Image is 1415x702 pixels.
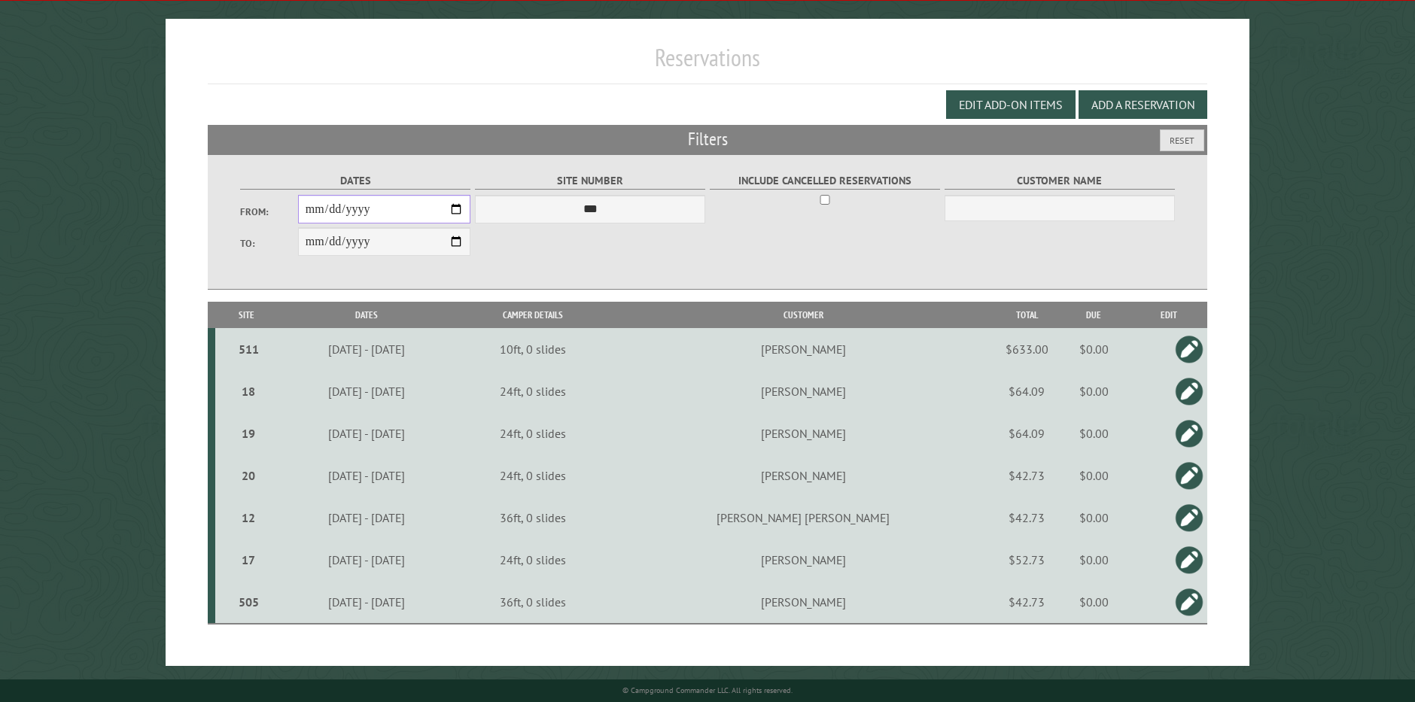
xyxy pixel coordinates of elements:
td: [PERSON_NAME] [610,539,997,581]
td: $633.00 [997,328,1057,370]
div: 20 [221,468,275,483]
td: 24ft, 0 slides [455,412,610,454]
td: 24ft, 0 slides [455,539,610,581]
label: Site Number [475,172,705,190]
td: [PERSON_NAME] [610,370,997,412]
label: From: [240,205,297,219]
label: Dates [240,172,470,190]
td: $0.00 [1057,370,1131,412]
div: [DATE] - [DATE] [281,552,453,567]
td: $42.73 [997,497,1057,539]
div: 17 [221,552,275,567]
td: $0.00 [1057,539,1131,581]
th: Site [215,302,278,328]
div: [DATE] - [DATE] [281,468,453,483]
td: $42.73 [997,454,1057,497]
td: $64.09 [997,412,1057,454]
td: [PERSON_NAME] [610,328,997,370]
td: 36ft, 0 slides [455,497,610,539]
div: [DATE] - [DATE] [281,342,453,357]
h2: Filters [208,125,1207,153]
div: 18 [221,384,275,399]
td: $64.09 [997,370,1057,412]
div: 511 [221,342,275,357]
div: [DATE] - [DATE] [281,510,453,525]
small: © Campground Commander LLC. All rights reserved. [622,685,793,695]
div: 19 [221,426,275,441]
label: Include Cancelled Reservations [710,172,940,190]
td: 24ft, 0 slides [455,454,610,497]
td: $0.00 [1057,328,1131,370]
td: [PERSON_NAME] [610,581,997,624]
td: [PERSON_NAME] [610,454,997,497]
td: $0.00 [1057,412,1131,454]
th: Edit [1131,302,1207,328]
div: [DATE] - [DATE] [281,426,453,441]
th: Camper Details [455,302,610,328]
th: Due [1057,302,1131,328]
td: 24ft, 0 slides [455,370,610,412]
td: [PERSON_NAME] [610,412,997,454]
td: 36ft, 0 slides [455,581,610,624]
div: 505 [221,594,275,609]
label: Customer Name [945,172,1175,190]
th: Dates [278,302,455,328]
td: $0.00 [1057,497,1131,539]
div: [DATE] - [DATE] [281,594,453,609]
label: To: [240,236,297,251]
div: [DATE] - [DATE] [281,384,453,399]
td: $42.73 [997,581,1057,624]
td: [PERSON_NAME] [PERSON_NAME] [610,497,997,539]
th: Customer [610,302,997,328]
h1: Reservations [208,43,1207,84]
button: Reset [1160,129,1204,151]
td: $52.73 [997,539,1057,581]
td: 10ft, 0 slides [455,328,610,370]
td: $0.00 [1057,454,1131,497]
button: Add a Reservation [1079,90,1207,119]
th: Total [997,302,1057,328]
div: 12 [221,510,275,525]
td: $0.00 [1057,581,1131,624]
button: Edit Add-on Items [946,90,1076,119]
